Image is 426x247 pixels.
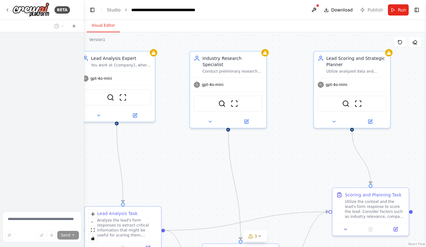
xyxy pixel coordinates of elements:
[231,100,238,107] img: ScrapeWebsiteTool
[354,100,362,107] img: ScrapeWebsiteTool
[47,231,56,240] button: Click to speak your automation idea
[229,118,264,125] button: Open in side panel
[326,82,347,87] span: gpt-4o-mini
[202,55,263,68] div: Industry Research Specialist
[358,226,384,233] button: No output available
[97,210,137,217] div: Lead Analysis Task
[331,7,353,13] span: Download
[5,231,14,240] button: Improve this prompt
[326,55,386,68] div: Lead Scoring and Strategic Planner
[202,69,263,74] div: Conduct preliminary research on the lead's industry, company size, and AI use case to provide a s...
[57,231,79,240] button: Send
[353,118,388,125] button: Open in side panel
[52,22,67,30] button: Switch to previous chat
[97,218,157,238] div: Analyze the lead's form responses to extract critical information that might be useful for scorin...
[189,51,267,128] div: Industry Research SpecialistConduct preliminary research on the lead's industry, company size, an...
[345,199,405,219] div: Utilize the context and the lead's form response to score the lead. Consider factors such as indu...
[89,234,97,242] button: toggle interactivity
[89,210,97,242] div: React Flow controls
[107,94,114,101] img: SerperDevTool
[12,2,50,17] img: Logo
[107,7,201,13] nav: breadcrumb
[87,19,120,32] button: Visual Editor
[412,6,421,14] button: Show right sidebar
[254,233,257,239] span: 3
[91,63,151,68] div: You work at {company}, where you main goal is to analyze leads form responses to extract essentia...
[398,7,406,13] span: Run
[89,37,105,42] div: Version 1
[342,100,350,107] img: SerperDevTool
[117,112,152,119] button: Open in side panel
[225,125,244,240] g: Edge from 14522d44-cf14-4517-a4a0-c5a12647f46c to b9147602-40dc-4afe-ae4f-75aed73cb5d6
[243,231,267,242] button: 3
[332,187,409,236] div: Scoring and Planning TaskUtilize the context and the lead's form response to score the lead. Cons...
[114,125,126,203] g: Edge from 89b06761-059f-4533-bf9b-7df6b5e6dc26 to 38a434b5-a8ee-47bb-81e6-944f5a87230e
[78,51,155,122] div: Lead Analysis ExpertYou work at {company}, where you main goal is to analyze leads form responses...
[326,69,386,74] div: Utilize analyzed data and research findings to score leads and suggest an appropriate plan.
[61,233,70,238] span: Send
[218,100,226,107] img: SerperDevTool
[165,209,328,233] g: Edge from 38a434b5-a8ee-47bb-81e6-944f5a87230e to 7d9d6927-5caa-4798-b660-0a8c68efe85c
[388,4,409,16] button: Run
[91,55,151,61] div: Lead Analysis Expert
[89,218,97,226] button: zoom out
[119,94,127,101] img: ScrapeWebsiteTool
[89,210,97,218] button: zoom in
[385,226,406,233] button: Open in side panel
[349,132,374,184] g: Edge from 2b5b5285-4033-425c-8836-790a3dcb494f to 7d9d6927-5caa-4798-b660-0a8c68efe85c
[89,226,97,234] button: fit view
[202,82,224,87] span: gpt-4o-mini
[313,51,391,128] div: Lead Scoring and Strategic PlannerUtilize analyzed data and research findings to score leads and ...
[69,22,79,30] button: Start a new chat
[90,76,112,81] span: gpt-4o-mini
[37,231,46,240] button: Upload files
[88,6,97,14] button: Hide left sidebar
[107,7,121,12] a: Studio
[321,4,355,16] button: Download
[408,242,425,246] a: React Flow attribution
[345,192,402,198] div: Scoring and Planning Task
[54,6,70,14] div: BETA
